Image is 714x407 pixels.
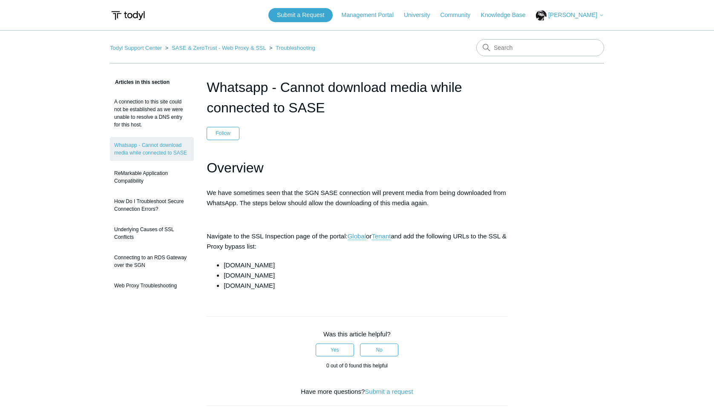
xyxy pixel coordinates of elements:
[360,344,398,356] button: This article was not helpful
[476,39,604,56] input: Search
[326,363,388,369] span: 0 out of 0 found this helpful
[323,330,391,338] span: Was this article helpful?
[207,387,507,397] div: Have more questions?
[110,45,162,51] a: Todyl Support Center
[371,232,391,240] a: Tenant
[110,137,194,161] a: Whatsapp - Cannot download media while connected to SASE
[536,10,604,21] button: [PERSON_NAME]
[110,221,194,245] a: Underlying Causes of SSL Conflicts
[110,94,194,133] a: A connection to this site could not be established as we were unable to resolve a DNS entry for t...
[224,260,507,270] li: [DOMAIN_NAME]
[110,165,194,189] a: ReMarkable Application Compatibility
[207,77,507,118] h1: Whatsapp - Cannot download media while connected to SASE
[268,8,333,22] a: Submit a Request
[440,11,479,20] a: Community
[365,388,413,395] a: Submit a request
[110,45,164,51] li: Todyl Support Center
[172,45,266,51] a: SASE & ZeroTrust - Web Proxy & SSL
[224,281,507,291] li: [DOMAIN_NAME]
[110,278,194,294] a: Web Proxy Troubleshooting
[207,157,507,179] h1: Overview
[207,127,239,140] button: Follow Article
[110,8,146,23] img: Todyl Support Center Help Center home page
[268,45,315,51] li: Troubleshooting
[110,249,194,273] a: Connecting to an RDS Gateway over the SGN
[110,79,170,85] span: Articles in this section
[548,11,597,18] span: [PERSON_NAME]
[224,270,507,281] li: [DOMAIN_NAME]
[276,45,315,51] a: Troubleshooting
[348,232,366,240] a: Global
[110,193,194,217] a: How Do I Troubleshoot Secure Connection Errors?
[404,11,438,20] a: University
[207,188,507,208] p: We have sometimes seen that the SGN SASE connection will prevent media from being downloaded from...
[481,11,534,20] a: Knowledge Base
[207,231,507,252] p: Navigate to the SSL Inspection page of the portal: or and add the following URLs to the SSL & Pro...
[164,45,268,51] li: SASE & ZeroTrust - Web Proxy & SSL
[342,11,402,20] a: Management Portal
[316,344,354,356] button: This article was helpful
